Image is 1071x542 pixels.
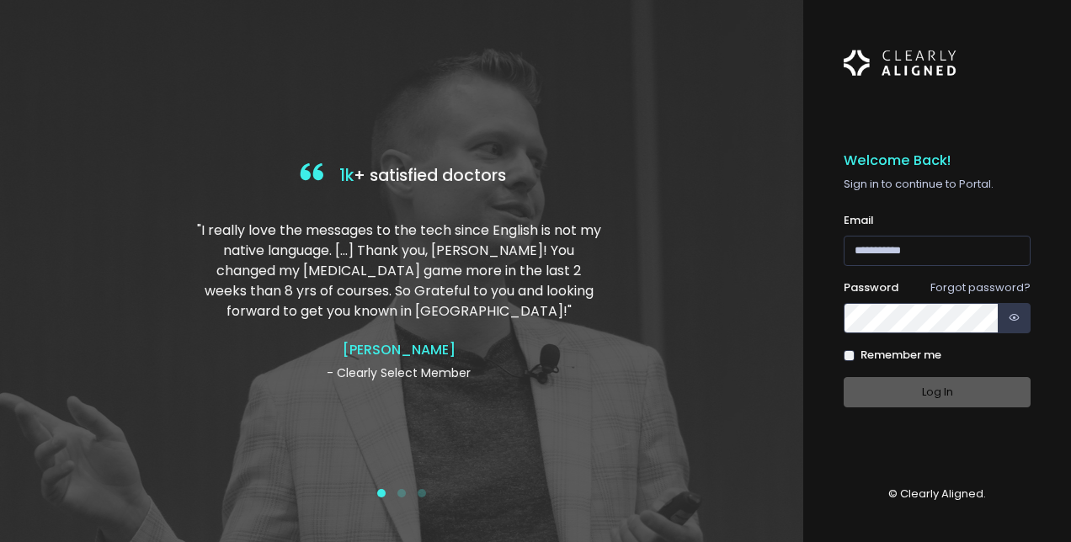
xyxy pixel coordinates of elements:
h5: Welcome Back! [844,152,1031,169]
p: Sign in to continue to Portal. [844,176,1031,193]
p: © Clearly Aligned. [844,486,1031,502]
img: Logo Horizontal [844,40,956,86]
a: Forgot password? [930,279,1031,295]
p: - Clearly Select Member [195,364,603,382]
label: Remember me [861,347,941,364]
p: "I really love the messages to the tech since English is not my native language. […] Thank you, [... [195,221,603,321]
h4: [PERSON_NAME] [195,342,603,358]
label: Password [844,279,898,296]
span: 1k [339,164,354,187]
label: Email [844,212,874,229]
h4: + satisfied doctors [195,159,609,194]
